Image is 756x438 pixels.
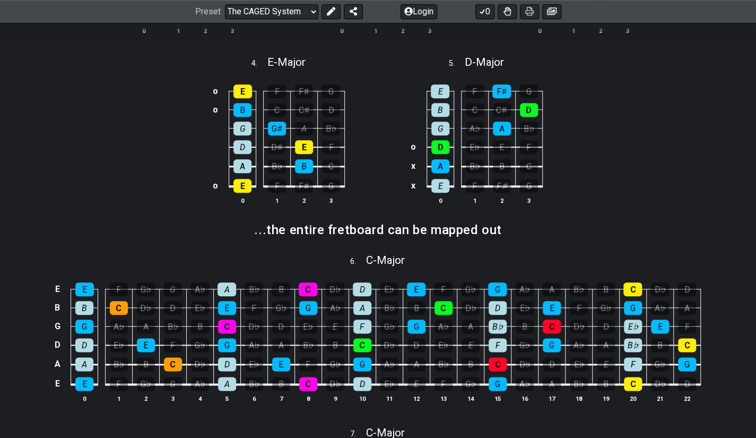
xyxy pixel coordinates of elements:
button: Edit Preset [321,4,341,19]
div: F [109,282,128,296]
div: F [353,320,371,333]
th: 7 [267,393,294,404]
th: 2 [488,195,515,207]
div: G [218,338,236,352]
div: D [353,282,371,296]
div: G♭ [326,357,344,371]
div: F [267,84,286,98]
div: A [75,357,93,371]
th: 3 [317,195,344,207]
div: F [678,320,696,333]
div: B♭ [110,357,128,371]
div: G [519,84,538,98]
div: A♭ [326,301,344,315]
th: 6 [240,393,267,404]
div: E♭ [191,301,209,315]
div: C♯ [295,103,313,117]
div: E♭ [380,377,398,391]
div: D♭ [191,357,209,371]
div: D♭ [380,338,398,352]
div: E♭ [245,357,263,371]
td: o [407,138,420,157]
div: E♭ [516,301,534,315]
div: A [462,320,480,333]
th: 3 [515,195,542,207]
div: E♭ [624,320,642,333]
div: B [431,103,449,117]
div: E [407,377,425,391]
span: D - Major [465,56,504,68]
div: G [489,377,507,391]
select: Preset [225,4,318,19]
div: F [570,301,588,315]
div: B♭ [466,159,484,173]
div: B♭ [520,122,538,135]
div: B [493,159,511,173]
div: D♭ [651,377,669,391]
h2: ...the entire fretboard can be mapped out [254,224,502,236]
div: G♭ [462,377,480,391]
th: 17 [538,393,565,404]
div: C [678,338,696,352]
th: 1 [461,195,488,207]
div: E♭ [435,338,453,352]
div: F [110,377,128,391]
div: B [407,301,425,315]
div: A♭ [380,357,398,371]
div: D [353,377,371,391]
div: C [623,282,642,296]
div: A♭ [190,282,209,296]
div: C [466,103,484,117]
div: C [624,377,642,391]
div: D [75,338,93,352]
div: G [322,179,340,193]
div: A [542,282,561,296]
div: A [295,122,313,135]
th: 14 [457,393,484,404]
div: C [110,301,128,315]
td: E [51,374,64,394]
td: A [51,354,64,374]
th: 12 [403,393,430,404]
div: B [191,320,209,333]
div: F [624,357,642,371]
div: A [543,377,561,391]
div: D [520,103,538,117]
div: B [326,338,344,352]
div: B [597,377,615,391]
div: G♯ [268,122,286,135]
button: Toggle Dexterity for all fretkits [498,4,517,19]
td: o [209,100,222,119]
div: F [520,140,538,154]
div: F♯ [294,84,313,98]
div: F [466,179,484,193]
div: D♭ [245,320,263,333]
th: 0 [229,195,256,207]
div: A♭ [191,377,209,391]
div: D♭ [137,301,155,315]
div: A♭ [515,282,534,296]
div: E [651,320,669,333]
div: E [218,301,236,315]
div: G [321,84,340,98]
div: D♭ [326,377,344,391]
th: 2 [290,195,317,207]
th: 0 [130,25,157,36]
div: A♭ [435,320,453,333]
div: F [434,282,453,296]
div: C [520,159,538,173]
div: E [233,179,251,193]
div: C [489,357,507,371]
div: E♭ [380,282,398,296]
div: D [233,140,251,154]
td: D [51,336,64,355]
div: B♭ [380,301,398,315]
div: E♭ [110,338,128,352]
div: D♭ [650,282,669,296]
div: C [164,357,182,371]
button: Login [401,4,437,19]
th: 2 [389,25,416,36]
div: A♭ [245,338,263,352]
button: Print [520,4,539,19]
div: G♭ [191,338,209,352]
